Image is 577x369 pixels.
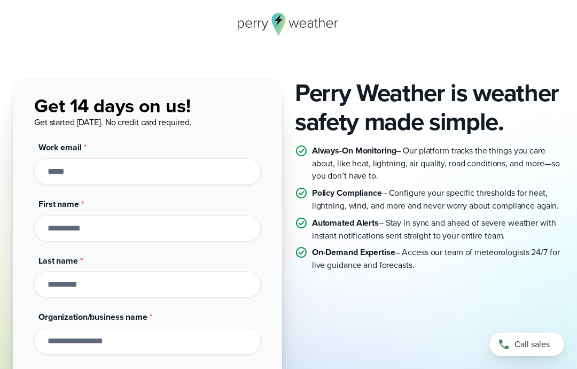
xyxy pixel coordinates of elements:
span: First name [38,198,79,210]
span: Organization/business name [38,311,147,323]
strong: Always-On Monitoring [312,144,396,157]
p: – Configure your specific thresholds for heat, lightning, wind, and more and never worry about co... [312,187,564,212]
p: – Stay in sync and ahead of severe weather with instant notifications sent straight to your entir... [312,217,564,242]
p: – Access our team of meteorologists 24/7 for live guidance and forecasts. [312,246,564,272]
span: Call sales [514,338,550,351]
p: – Our platform tracks the things you care about, like heat, lightning, air quality, road conditio... [312,144,564,182]
h2: Perry Weather is weather safety made simple. [295,78,564,136]
a: Call sales [489,333,564,356]
span: Get 14 days on us! [34,91,191,120]
span: Last name [38,255,78,267]
span: Get started [DATE]. No credit card required. [34,116,192,128]
strong: On-Demand Expertise [312,246,395,258]
strong: Automated Alerts [312,217,379,229]
strong: Policy Compliance [312,187,382,199]
span: Work email [38,141,82,153]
